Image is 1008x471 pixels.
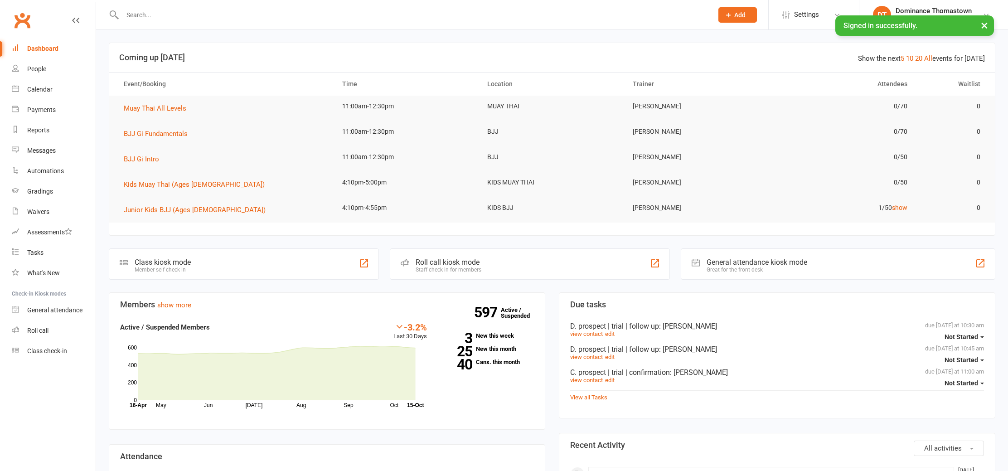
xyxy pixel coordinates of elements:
[794,5,819,25] span: Settings
[570,441,984,450] h3: Recent Activity
[479,197,625,219] td: KIDS BJJ
[116,73,334,96] th: Event/Booking
[915,54,922,63] a: 20
[124,155,159,163] span: BJJ Gi Intro
[27,269,60,277] div: What's New
[858,53,985,64] div: Show the next events for [DATE]
[120,9,707,21] input: Search...
[334,146,480,168] td: 11:00am-12:30pm
[12,120,96,141] a: Reports
[770,121,916,142] td: 0/70
[479,96,625,117] td: MUAY THAI
[570,368,984,377] div: C. prospect | trial | confirmation
[27,167,64,175] div: Automations
[124,154,165,165] button: BJJ Gi Intro
[605,354,615,360] a: edit
[441,345,472,358] strong: 25
[124,128,194,139] button: BJJ Gi Fundamentals
[625,73,770,96] th: Trainer
[11,9,34,32] a: Clubworx
[625,197,770,219] td: [PERSON_NAME]
[334,121,480,142] td: 11:00am-12:30pm
[12,300,96,320] a: General attendance kiosk mode
[945,329,984,345] button: Not Started
[124,130,188,138] span: BJJ Gi Fundamentals
[120,323,210,331] strong: Active / Suspended Members
[27,188,53,195] div: Gradings
[27,327,48,334] div: Roll call
[659,322,717,330] span: : [PERSON_NAME]
[945,356,978,364] span: Not Started
[12,243,96,263] a: Tasks
[124,204,272,215] button: Junior Kids BJJ (Ages [DEMOGRAPHIC_DATA])
[570,322,984,330] div: D. prospect | trial | follow up
[625,172,770,193] td: [PERSON_NAME]
[12,141,96,161] a: Messages
[892,204,907,211] a: show
[124,206,266,214] span: Junior Kids BJJ (Ages [DEMOGRAPHIC_DATA])
[12,202,96,222] a: Waivers
[27,306,82,314] div: General attendance
[570,330,603,337] a: view contact
[916,197,988,219] td: 0
[501,300,541,325] a: 597Active / Suspended
[12,222,96,243] a: Assessments
[770,197,916,219] td: 1/50
[334,73,480,96] th: Time
[479,121,625,142] td: BJJ
[441,331,472,345] strong: 3
[12,263,96,283] a: What's New
[916,121,988,142] td: 0
[441,359,534,365] a: 40Canx. this month
[27,228,72,236] div: Assessments
[625,121,770,142] td: [PERSON_NAME]
[914,441,984,456] button: All activities
[12,320,96,341] a: Roll call
[12,341,96,361] a: Class kiosk mode
[124,179,271,190] button: Kids Muay Thai (Ages [DEMOGRAPHIC_DATA])
[945,379,978,387] span: Not Started
[945,333,978,340] span: Not Started
[659,345,717,354] span: : [PERSON_NAME]
[906,54,913,63] a: 10
[135,258,191,267] div: Class kiosk mode
[12,161,96,181] a: Automations
[916,146,988,168] td: 0
[441,333,534,339] a: 3New this week
[27,249,44,256] div: Tasks
[474,306,501,319] strong: 597
[873,6,891,24] div: DT
[135,267,191,273] div: Member self check-in
[119,53,985,62] h3: Coming up [DATE]
[120,452,534,461] h3: Attendance
[976,15,993,35] button: ×
[124,180,265,189] span: Kids Muay Thai (Ages [DEMOGRAPHIC_DATA])
[770,146,916,168] td: 0/50
[27,45,58,52] div: Dashboard
[770,96,916,117] td: 0/70
[707,258,807,267] div: General attendance kiosk mode
[120,300,534,309] h3: Members
[605,377,615,384] a: edit
[124,104,186,112] span: Muay Thai All Levels
[12,59,96,79] a: People
[12,181,96,202] a: Gradings
[570,300,984,309] h3: Due tasks
[334,96,480,117] td: 11:00am-12:30pm
[27,65,46,73] div: People
[441,358,472,371] strong: 40
[27,126,49,134] div: Reports
[393,322,427,332] div: -3.2%
[12,100,96,120] a: Payments
[441,346,534,352] a: 25New this month
[27,208,49,215] div: Waivers
[27,147,56,154] div: Messages
[625,96,770,117] td: [PERSON_NAME]
[570,394,607,401] a: View all Tasks
[625,146,770,168] td: [PERSON_NAME]
[570,377,603,384] a: view contact
[570,345,984,354] div: D. prospect | trial | follow up
[916,96,988,117] td: 0
[479,73,625,96] th: Location
[770,73,916,96] th: Attendees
